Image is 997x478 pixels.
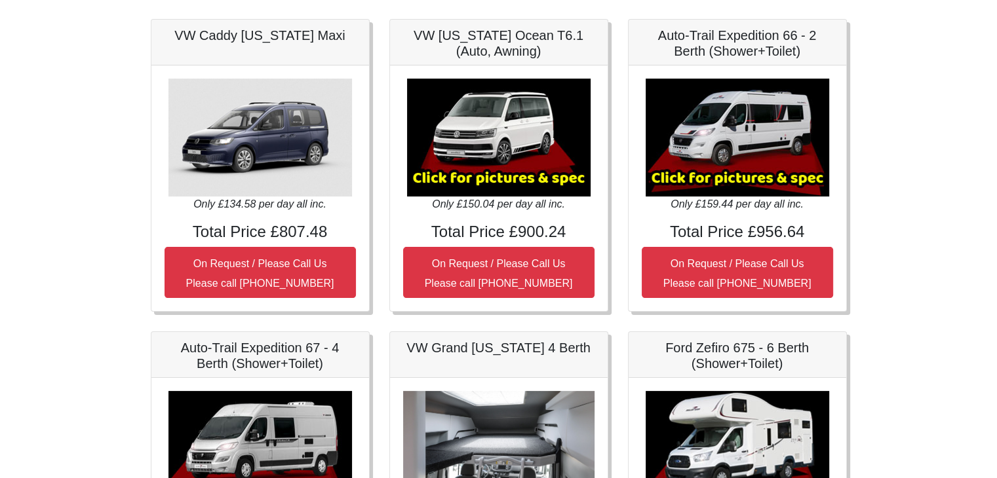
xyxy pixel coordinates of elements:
i: Only £134.58 per day all inc. [193,198,326,210]
small: On Request / Please Call Us Please call [PHONE_NUMBER] [425,258,573,289]
img: VW California Ocean T6.1 (Auto, Awning) [407,79,591,196]
button: On Request / Please Call UsPlease call [PHONE_NUMBER] [165,247,356,298]
img: Auto-Trail Expedition 66 - 2 Berth (Shower+Toilet) [646,79,829,196]
h4: Total Price £900.24 [403,223,595,242]
h4: Total Price £807.48 [165,223,356,242]
button: On Request / Please Call UsPlease call [PHONE_NUMBER] [642,247,833,298]
h5: Auto-Trail Expedition 67 - 4 Berth (Shower+Toilet) [165,340,356,371]
i: Only £159.44 per day all inc. [671,198,804,210]
h5: Auto-Trail Expedition 66 - 2 Berth (Shower+Toilet) [642,28,833,59]
small: On Request / Please Call Us Please call [PHONE_NUMBER] [663,258,811,289]
i: Only £150.04 per day all inc. [432,198,565,210]
h4: Total Price £956.64 [642,223,833,242]
button: On Request / Please Call UsPlease call [PHONE_NUMBER] [403,247,595,298]
h5: VW Grand [US_STATE] 4 Berth [403,340,595,356]
h5: Ford Zefiro 675 - 6 Berth (Shower+Toilet) [642,340,833,371]
img: VW Caddy California Maxi [168,79,352,196]
h5: VW [US_STATE] Ocean T6.1 (Auto, Awning) [403,28,595,59]
small: On Request / Please Call Us Please call [PHONE_NUMBER] [186,258,334,289]
h5: VW Caddy [US_STATE] Maxi [165,28,356,43]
